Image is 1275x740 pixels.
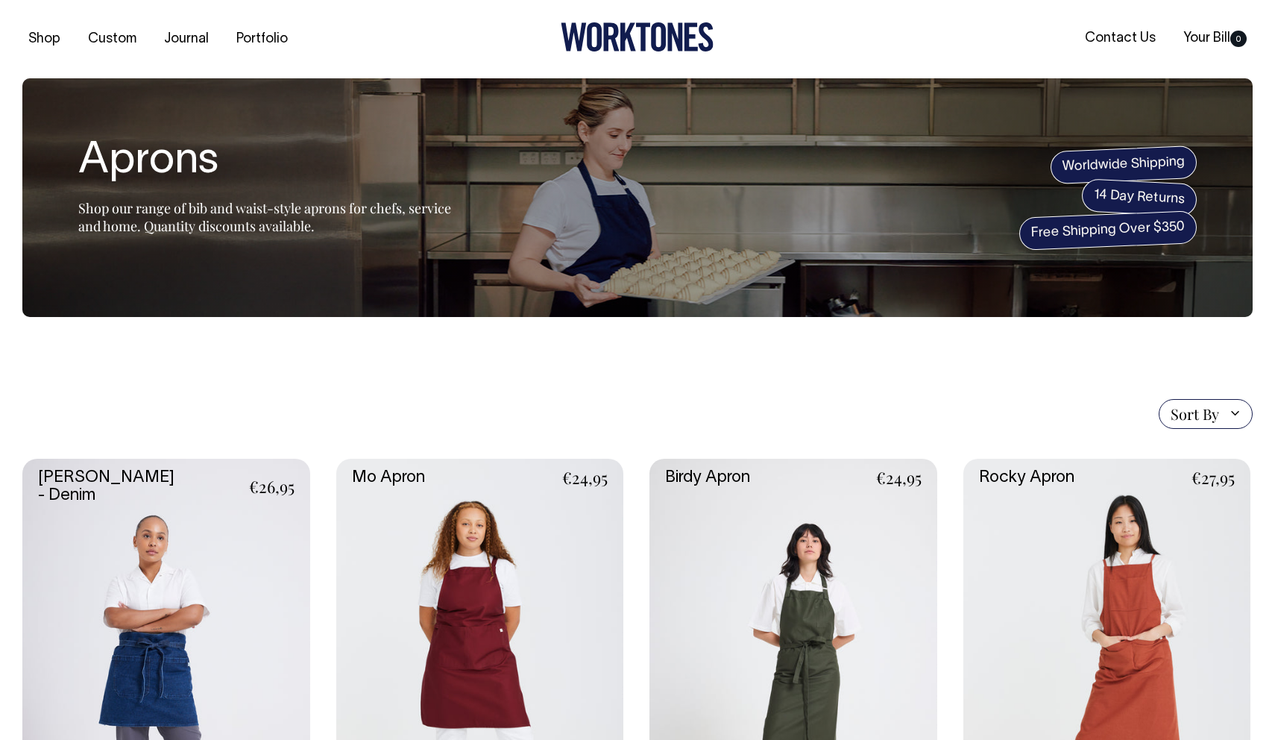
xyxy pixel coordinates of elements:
[78,138,451,186] h1: Aprons
[158,27,215,51] a: Journal
[1177,26,1253,51] a: Your Bill0
[78,199,451,235] span: Shop our range of bib and waist-style aprons for chefs, service and home. Quantity discounts avai...
[1050,145,1197,184] span: Worldwide Shipping
[22,27,66,51] a: Shop
[1019,210,1197,251] span: Free Shipping Over $350
[1171,405,1219,423] span: Sort By
[82,27,142,51] a: Custom
[1081,178,1197,217] span: 14 Day Returns
[1079,26,1162,51] a: Contact Us
[1230,31,1247,47] span: 0
[230,27,294,51] a: Portfolio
